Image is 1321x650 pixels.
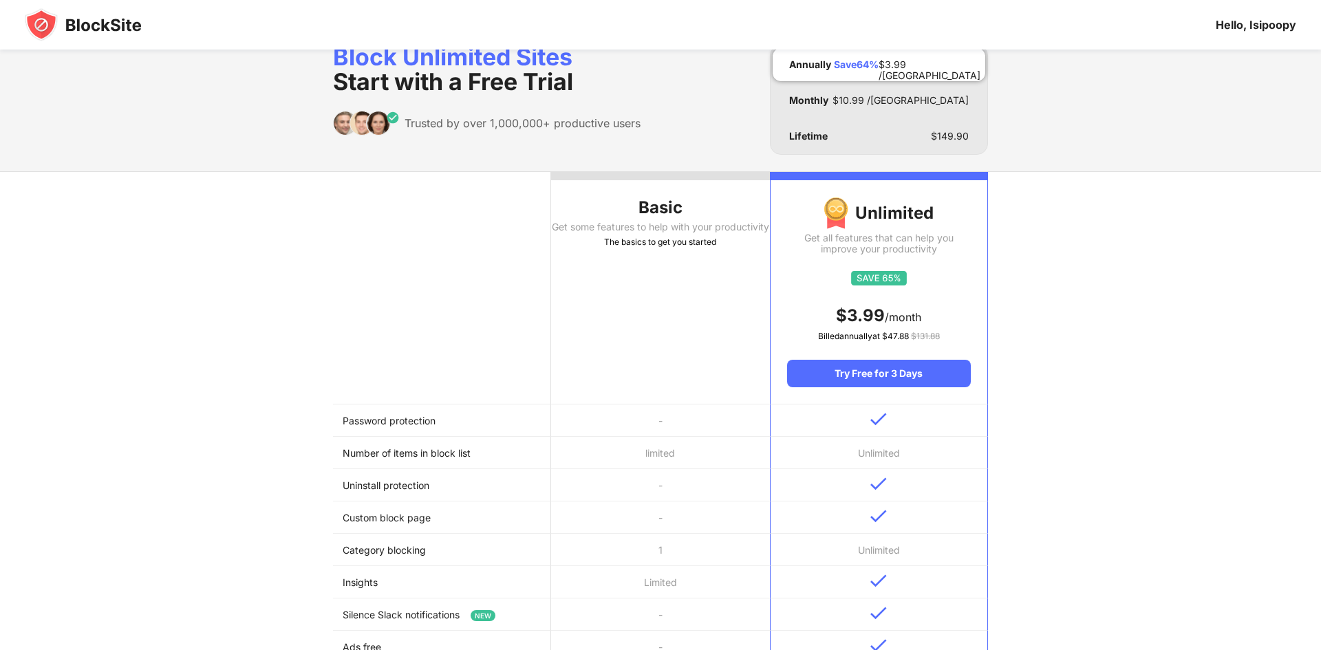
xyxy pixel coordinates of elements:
img: v-blue.svg [870,607,887,620]
img: v-blue.svg [870,477,887,490]
div: Monthly [789,95,828,106]
img: trusted-by.svg [333,111,400,136]
img: blocksite-icon-black.svg [25,8,142,41]
div: Unlimited [787,197,971,230]
span: $ 131.88 [911,331,940,341]
div: Annually [789,59,831,70]
div: Billed annually at $ 47.88 [787,329,971,343]
td: Password protection [333,404,551,437]
td: - [551,598,769,631]
div: Hello, Isipoopy [1216,18,1296,32]
img: v-blue.svg [870,413,887,426]
div: Save 64 % [834,59,879,70]
td: Unlimited [770,437,988,469]
img: v-blue.svg [870,574,887,587]
div: Get some features to help with your productivity [551,221,769,232]
td: Unlimited [770,534,988,566]
img: img-premium-medal [824,197,848,230]
td: Custom block page [333,501,551,534]
div: Get all features that can help you improve your productivity [787,232,971,254]
span: $ 3.99 [836,305,885,325]
img: save65.svg [851,271,907,285]
span: NEW [471,610,495,621]
img: v-blue.svg [870,510,887,523]
div: Try Free for 3 Days [787,360,971,387]
td: limited [551,437,769,469]
td: - [551,469,769,501]
td: - [551,404,769,437]
div: Block Unlimited Sites [333,45,641,94]
td: 1 [551,534,769,566]
div: Basic [551,197,769,219]
div: Trusted by over 1,000,000+ productive users [405,116,641,130]
div: $ 10.99 /[GEOGRAPHIC_DATA] [833,95,969,106]
td: Insights [333,566,551,598]
div: $ 149.90 [931,131,969,142]
div: Lifetime [789,131,828,142]
td: Uninstall protection [333,469,551,501]
span: Start with a Free Trial [333,67,573,96]
div: $ 3.99 /[GEOGRAPHIC_DATA] [879,59,980,70]
td: Number of items in block list [333,437,551,469]
div: The basics to get you started [551,235,769,249]
td: Silence Slack notifications [333,598,551,631]
td: Category blocking [333,534,551,566]
td: - [551,501,769,534]
div: /month [787,305,971,327]
td: Limited [551,566,769,598]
